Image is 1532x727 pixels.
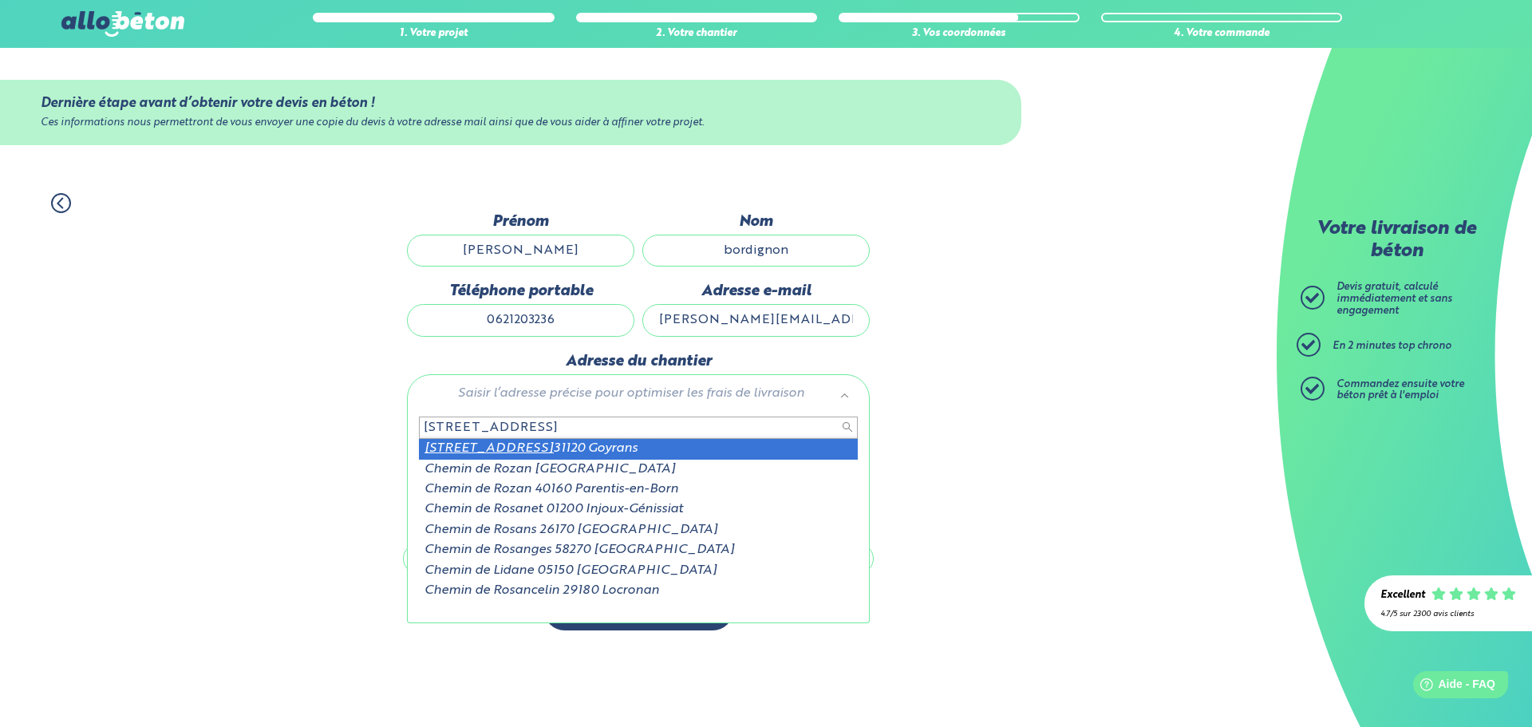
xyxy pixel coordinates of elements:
[419,561,858,581] div: Chemin de Lidane 05150 [GEOGRAPHIC_DATA]
[419,480,858,500] div: Chemin de Rozan 40160 Parentis-en-Born
[419,520,858,540] div: Chemin de Rosans 26170 [GEOGRAPHIC_DATA]
[419,581,858,601] div: Chemin de Rosancelin 29180 Locronan
[419,500,858,520] div: Chemin de Rosanet 01200 Injoux-Génissiat
[419,540,858,560] div: Chemin de Rosanges 58270 [GEOGRAPHIC_DATA]
[1390,665,1514,709] iframe: Help widget launcher
[424,442,554,455] span: [STREET_ADDRESS]
[419,439,858,459] div: 31120 Goyrans
[419,460,858,480] div: Chemin de Rozan [GEOGRAPHIC_DATA]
